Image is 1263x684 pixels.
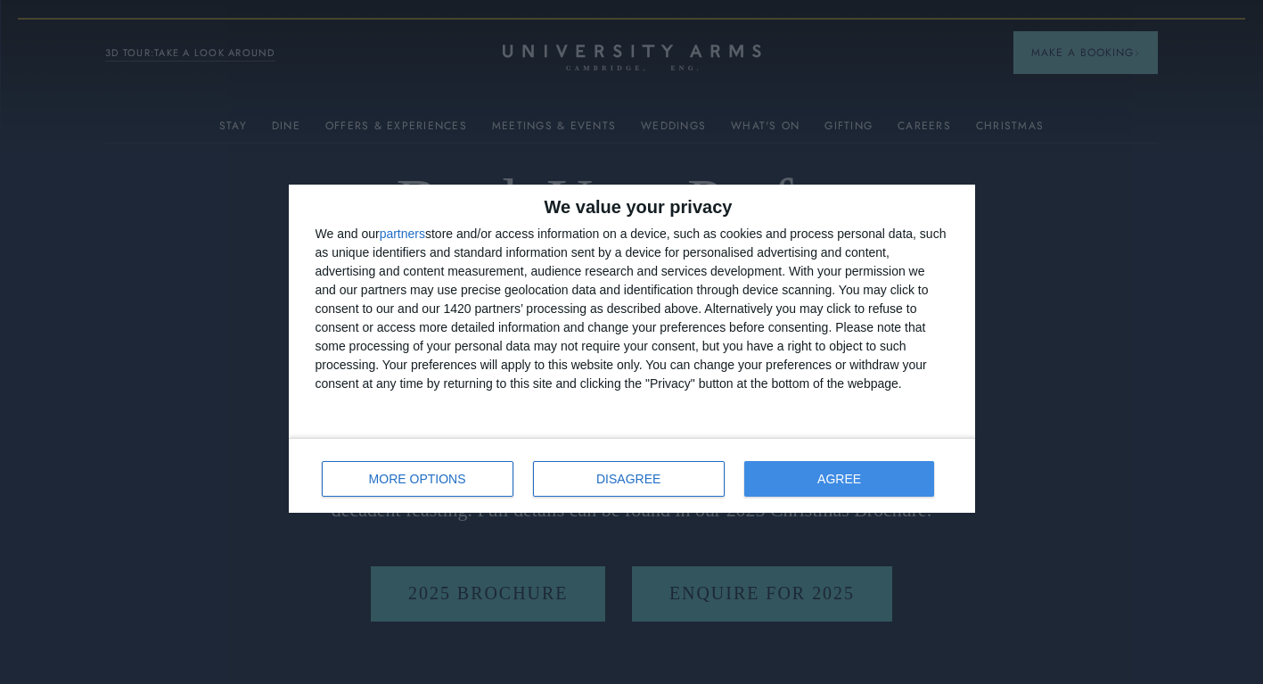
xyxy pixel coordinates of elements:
span: AGREE [817,473,861,485]
button: AGREE [744,461,935,497]
button: DISAGREE [533,461,725,497]
button: partners [380,227,425,240]
span: MORE OPTIONS [369,473,466,485]
div: qc-cmp2-ui [289,185,975,513]
div: We and our store and/or access information on a device, such as cookies and process personal data... [316,225,948,393]
span: DISAGREE [596,473,660,485]
button: MORE OPTIONS [322,461,513,497]
h2: We value your privacy [316,198,948,216]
